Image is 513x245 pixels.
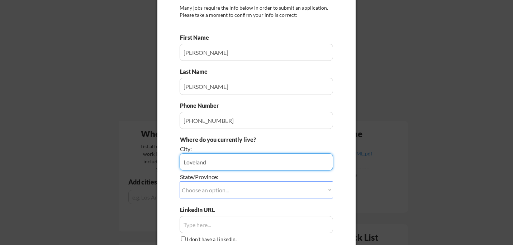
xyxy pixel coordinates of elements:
[180,145,293,153] div: City:
[180,173,293,181] div: State/Province:
[180,4,333,18] div: Many jobs require the info below in order to submit an application. Please take a moment to confi...
[180,112,333,129] input: Type here...
[180,153,333,170] input: e.g. Los Angeles
[180,216,333,233] input: Type here...
[187,236,237,242] label: I don't have a LinkedIn.
[180,44,333,61] input: Type here...
[180,102,223,110] div: Phone Number
[180,206,233,214] div: LinkedIn URL
[180,136,293,144] div: Where do you currently live?
[180,78,333,95] input: Type here...
[180,68,215,76] div: Last Name
[180,34,215,42] div: First Name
